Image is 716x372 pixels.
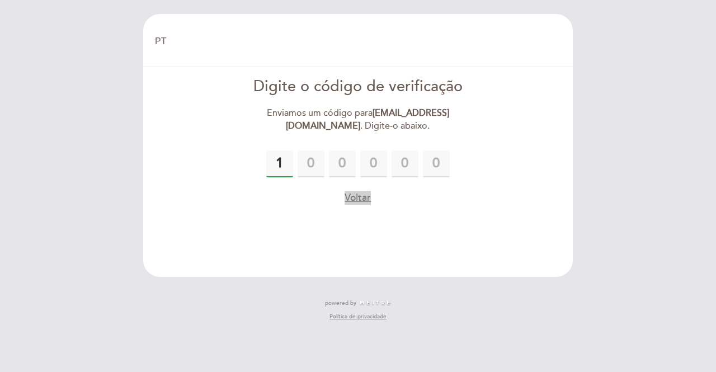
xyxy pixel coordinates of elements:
button: Voltar [345,191,371,205]
div: Digite o código de verificação [230,76,487,98]
input: 0 [266,150,293,177]
input: 0 [360,150,387,177]
strong: [EMAIL_ADDRESS][DOMAIN_NAME] [286,107,449,131]
a: powered by [325,299,391,307]
div: Enviamos um código para . Digite-o abaixo. [230,107,487,133]
input: 0 [329,150,356,177]
input: 0 [392,150,418,177]
img: MEITRE [359,300,391,306]
input: 0 [298,150,324,177]
a: Política de privacidade [329,313,387,321]
span: powered by [325,299,356,307]
input: 0 [423,150,450,177]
